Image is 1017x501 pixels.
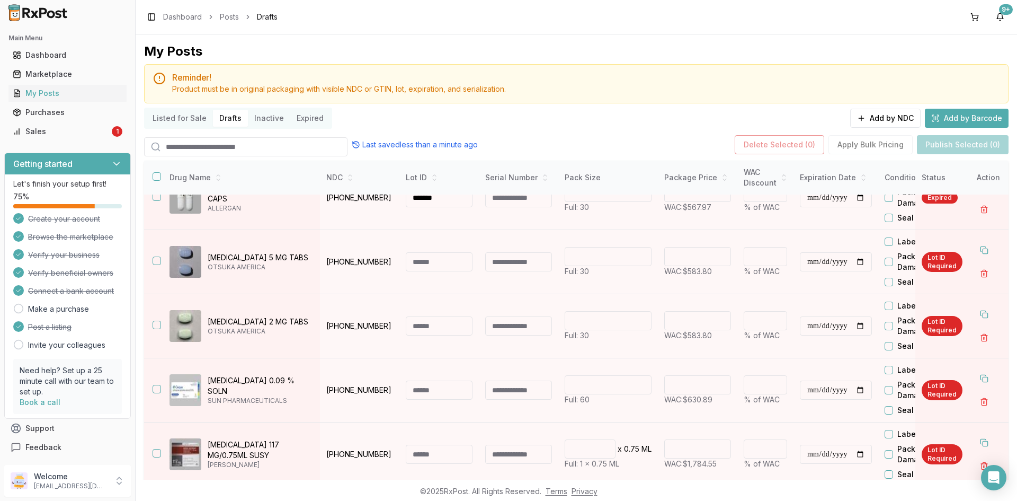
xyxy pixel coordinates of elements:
[485,172,552,183] div: Serial Number
[34,482,108,490] p: [EMAIL_ADDRESS][DOMAIN_NAME]
[925,109,1009,128] button: Add by Barcode
[220,12,239,22] a: Posts
[992,8,1009,25] button: 9+
[208,375,311,397] p: [MEDICAL_DATA] 0.09 % SOLN
[326,257,393,267] p: [PHONE_NUMBER]
[618,444,622,454] p: x
[975,264,994,283] button: Delete
[4,123,131,140] button: Sales1
[352,139,478,150] div: Last saved less than a minute ago
[999,4,1013,15] div: 9+
[169,246,201,278] img: Abilify 5 MG TABS
[968,161,1009,195] th: Action
[744,203,780,212] span: % of WAC
[13,107,122,118] div: Purchases
[208,440,311,461] p: [MEDICAL_DATA] 117 MG/0.75ML SUSY
[4,85,131,102] button: My Posts
[664,331,712,340] span: WAC: $583.80
[4,66,131,83] button: Marketplace
[8,103,127,122] a: Purchases
[897,213,942,223] label: Seal Broken
[922,380,962,400] div: Lot ID Required
[922,444,962,464] div: Lot ID Required
[290,110,330,127] button: Expired
[572,487,597,496] a: Privacy
[20,398,60,407] a: Book a call
[172,84,1000,94] div: Product must be in original packaging with visible NDC or GTIN, lot, expiration, and serialization.
[326,192,393,203] p: [PHONE_NUMBER]
[8,34,127,42] h2: Main Menu
[897,251,958,273] label: Package Damaged
[326,172,393,183] div: NDC
[208,461,311,469] p: [PERSON_NAME]
[248,110,290,127] button: Inactive
[13,50,122,60] div: Dashboard
[922,252,962,272] div: Lot ID Required
[13,179,122,189] p: Let's finish your setup first!
[144,43,202,60] div: My Posts
[208,204,311,213] p: ALLERGAN
[13,88,122,99] div: My Posts
[13,157,73,170] h3: Getting started
[975,305,994,324] button: Duplicate
[897,315,958,337] label: Package Damaged
[897,380,958,401] label: Package Damaged
[13,69,122,80] div: Marketplace
[565,203,589,212] span: Full: 30
[744,167,787,188] div: WAC Discount
[8,46,127,65] a: Dashboard
[146,110,213,127] button: Listed for Sale
[406,172,472,183] div: Lot ID
[28,304,89,314] a: Make a purchase
[744,395,780,404] span: % of WAC
[4,47,131,64] button: Dashboard
[8,122,127,141] a: Sales1
[28,322,72,332] span: Post a listing
[28,250,100,260] span: Verify your business
[169,172,311,183] div: Drug Name
[34,471,108,482] p: Welcome
[546,487,567,496] a: Terms
[13,126,110,137] div: Sales
[4,419,131,438] button: Support
[208,263,311,271] p: OTSUKA AMERICA
[641,444,652,454] p: ML
[624,444,639,454] p: 0.75
[897,301,950,311] label: Label Residue
[565,395,590,404] span: Full: 60
[897,187,958,208] label: Package Damaged
[897,469,942,480] label: Seal Broken
[897,365,950,375] label: Label Residue
[208,327,311,336] p: OTSUKA AMERICA
[169,310,201,342] img: Abilify 2 MG TABS
[664,267,712,276] span: WAC: $583.80
[744,331,780,340] span: % of WAC
[213,110,248,127] button: Drafts
[975,433,994,452] button: Duplicate
[664,459,717,468] span: WAC: $1,784.55
[922,192,958,204] div: Expired
[13,191,29,202] span: 75 %
[4,438,131,457] button: Feedback
[326,321,393,331] p: [PHONE_NUMBER]
[169,374,201,406] img: Cequa 0.09 % SOLN
[800,172,872,183] div: Expiration Date
[975,392,994,411] button: Delete
[163,12,278,22] nav: breadcrumb
[28,286,114,296] span: Connect a bank account
[981,465,1006,490] div: Open Intercom Messenger
[897,444,958,465] label: Package Damaged
[744,267,780,276] span: % of WAC
[565,459,619,468] span: Full: 1 x 0.75 ML
[20,365,115,397] p: Need help? Set up a 25 minute call with our team to set up.
[326,385,393,395] p: [PHONE_NUMBER]
[4,104,131,121] button: Purchases
[664,203,711,212] span: WAC: $567.97
[897,277,942,287] label: Seal Broken
[897,429,950,440] label: Label Residue
[11,472,28,489] img: User avatar
[975,200,994,219] button: Delete
[975,328,994,347] button: Delete
[112,126,122,137] div: 1
[169,438,201,470] img: Invega Sustenna 117 MG/0.75ML SUSY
